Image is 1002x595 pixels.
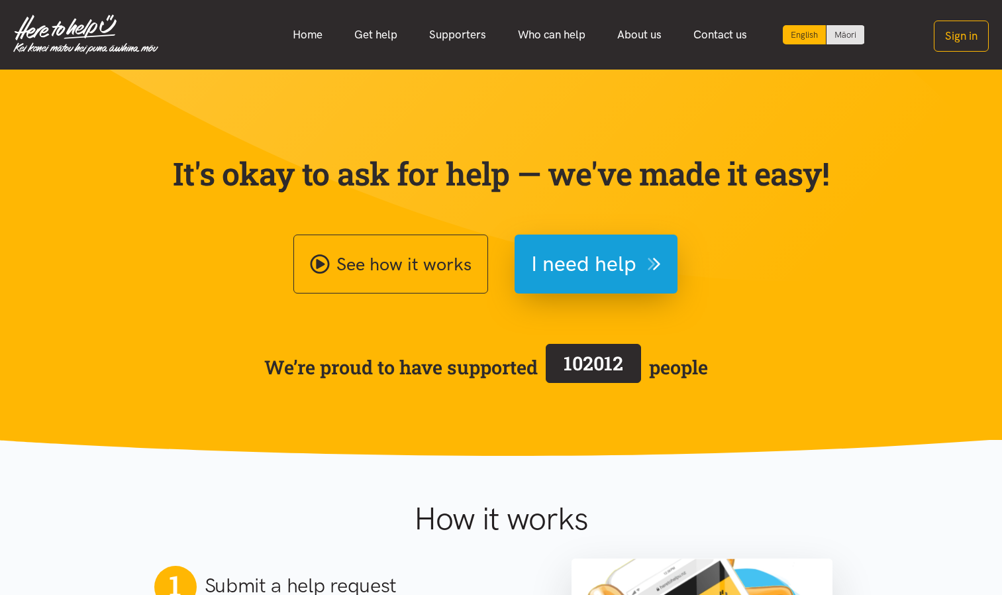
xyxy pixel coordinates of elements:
div: Current language [783,25,827,44]
a: Who can help [502,21,601,49]
a: Get help [338,21,413,49]
span: 102012 [564,351,623,376]
a: 102012 [538,341,649,393]
span: I need help [531,247,636,281]
a: Contact us [677,21,763,49]
button: Sign in [934,21,989,52]
a: Home [277,21,338,49]
button: I need help [515,235,677,294]
a: See how it works [293,235,488,294]
a: About us [601,21,677,49]
div: Language toggle [783,25,865,44]
span: We’re proud to have supported people [264,341,708,393]
a: Supporters [413,21,502,49]
a: Switch to Te Reo Māori [827,25,864,44]
h1: How it works [285,500,717,538]
img: Home [13,15,158,54]
p: It's okay to ask for help — we've made it easy! [170,154,832,193]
